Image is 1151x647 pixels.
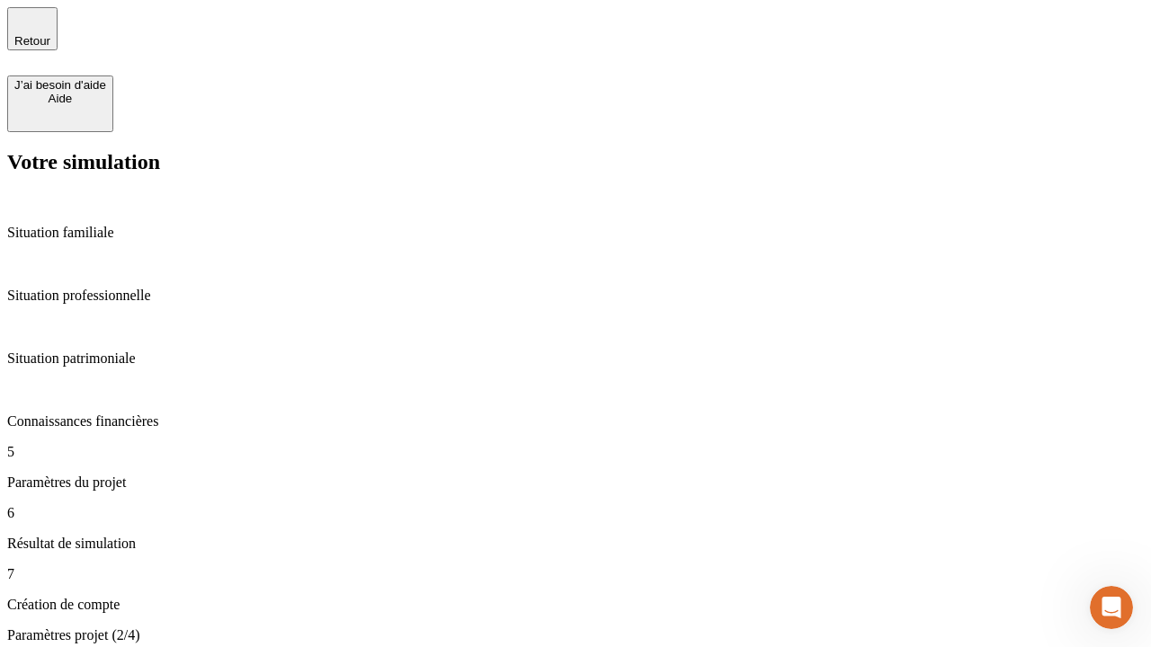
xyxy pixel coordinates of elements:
p: Situation familiale [7,225,1144,241]
div: Aide [14,92,106,105]
p: Résultat de simulation [7,536,1144,552]
div: J’ai besoin d'aide [14,78,106,92]
p: Paramètres du projet [7,474,1144,491]
p: 7 [7,566,1144,582]
button: Retour [7,7,58,50]
p: Connaissances financières [7,413,1144,430]
p: Paramètres projet (2/4) [7,627,1144,643]
iframe: Intercom live chat [1090,586,1133,629]
button: J’ai besoin d'aideAide [7,75,113,132]
h2: Votre simulation [7,150,1144,174]
p: Situation patrimoniale [7,350,1144,367]
p: 6 [7,505,1144,521]
p: Situation professionnelle [7,288,1144,304]
span: Retour [14,34,50,48]
p: 5 [7,444,1144,460]
p: Création de compte [7,597,1144,613]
